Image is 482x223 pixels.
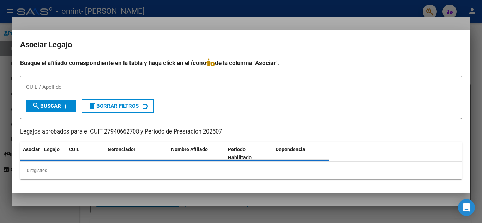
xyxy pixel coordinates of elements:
datatable-header-cell: Dependencia [273,142,330,165]
mat-icon: delete [88,101,96,110]
span: Periodo Habilitado [228,147,252,160]
button: Borrar Filtros [82,99,154,113]
span: Buscar [32,103,61,109]
span: Nombre Afiliado [171,147,208,152]
span: Asociar [23,147,40,152]
div: Open Intercom Messenger [458,199,475,216]
button: Buscar [26,100,76,112]
datatable-header-cell: Gerenciador [105,142,168,165]
span: Gerenciador [108,147,135,152]
span: Borrar Filtros [88,103,139,109]
mat-icon: search [32,101,40,110]
datatable-header-cell: Periodo Habilitado [225,142,273,165]
datatable-header-cell: Legajo [41,142,66,165]
span: CUIL [69,147,79,152]
div: 0 registros [20,162,462,179]
h4: Busque el afiliado correspondiente en la tabla y haga click en el ícono de la columna "Asociar". [20,58,462,68]
datatable-header-cell: Nombre Afiliado [168,142,225,165]
span: Dependencia [276,147,305,152]
datatable-header-cell: CUIL [66,142,105,165]
span: Legajo [44,147,60,152]
datatable-header-cell: Asociar [20,142,41,165]
h2: Asociar Legajo [20,38,462,51]
p: Legajos aprobados para el CUIT 27940662708 y Período de Prestación 202507 [20,128,462,136]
